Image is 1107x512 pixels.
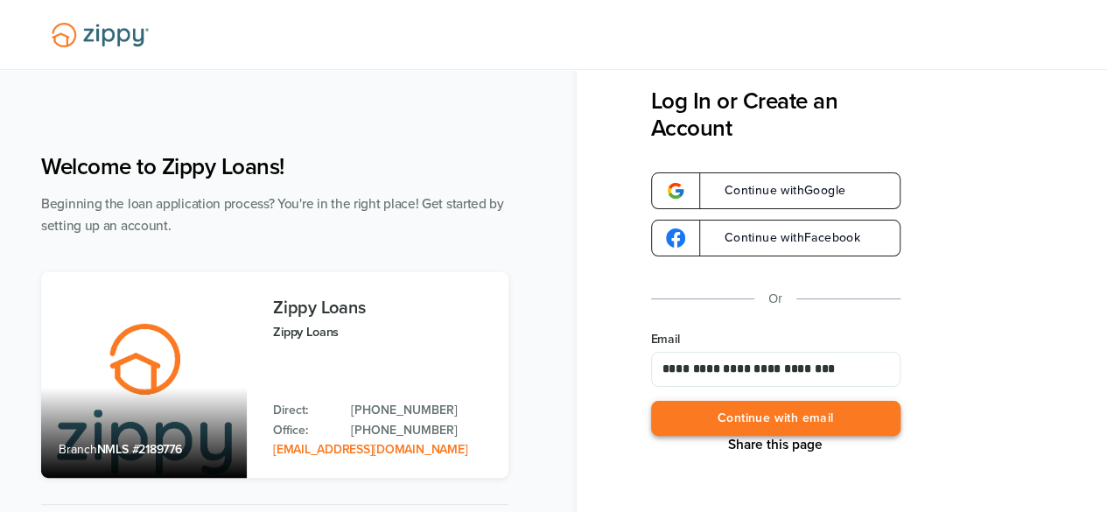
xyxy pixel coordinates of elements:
[273,322,491,342] p: Zippy Loans
[651,172,900,209] a: google-logoContinue withGoogle
[273,401,333,420] p: Direct:
[651,401,900,437] button: Continue with email
[666,181,685,200] img: google-logo
[651,220,900,256] a: google-logoContinue withFacebook
[41,15,159,55] img: Lender Logo
[707,232,860,244] span: Continue with Facebook
[768,288,782,310] p: Or
[723,436,828,453] button: Share This Page
[273,442,467,457] a: Email Address: zippyguide@zippymh.com
[273,421,333,440] p: Office:
[351,421,491,440] a: Office Phone: 512-975-2947
[351,401,491,420] a: Direct Phone: 512-975-2947
[41,153,508,180] h1: Welcome to Zippy Loans!
[651,352,900,387] input: Email Address
[651,88,900,142] h3: Log In or Create an Account
[41,196,504,234] span: Beginning the loan application process? You're in the right place! Get started by setting up an a...
[97,442,182,457] span: NMLS #2189776
[651,331,900,348] label: Email
[707,185,846,197] span: Continue with Google
[666,228,685,248] img: google-logo
[273,298,491,318] h3: Zippy Loans
[59,442,97,457] span: Branch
